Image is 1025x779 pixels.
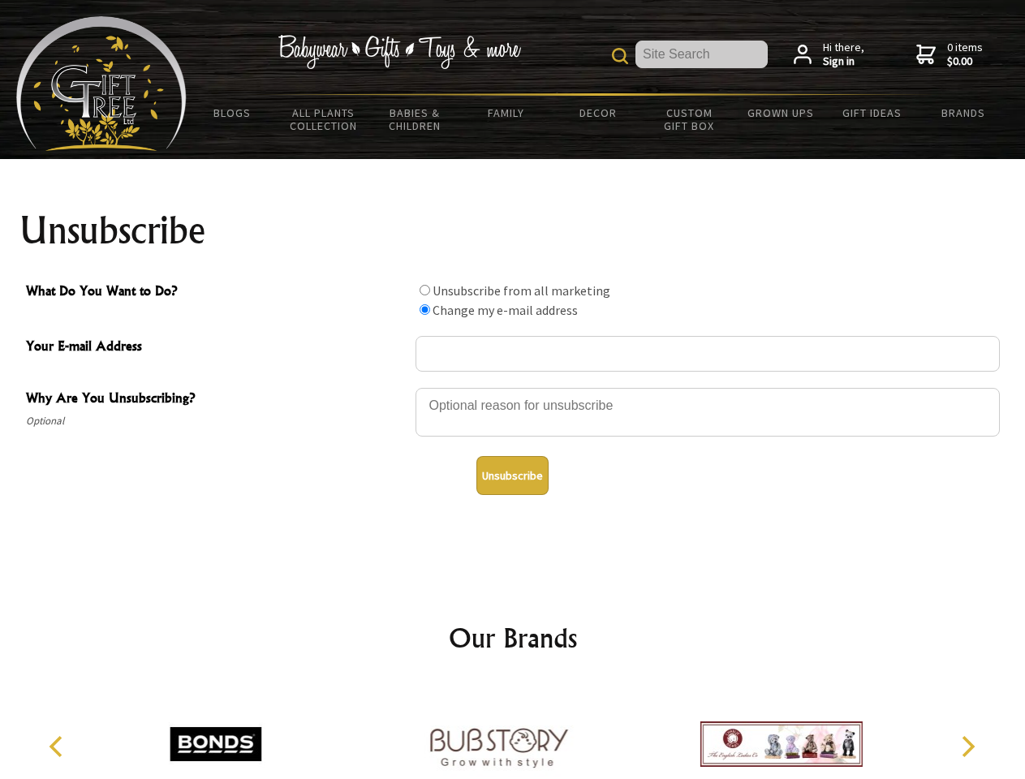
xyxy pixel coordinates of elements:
span: Hi there, [823,41,864,69]
input: What Do You Want to Do? [420,304,430,315]
a: Grown Ups [734,96,826,130]
img: Babywear - Gifts - Toys & more [278,35,521,69]
input: What Do You Want to Do? [420,285,430,295]
span: Optional [26,411,407,431]
a: All Plants Collection [278,96,370,143]
strong: Sign in [823,54,864,69]
input: Your E-mail Address [416,336,1000,372]
input: Site Search [635,41,768,68]
a: Custom Gift Box [644,96,735,143]
span: Your E-mail Address [26,336,407,359]
button: Unsubscribe [476,456,549,495]
a: Family [461,96,553,130]
strong: $0.00 [947,54,983,69]
a: Decor [552,96,644,130]
a: Brands [918,96,1010,130]
span: What Do You Want to Do? [26,281,407,304]
button: Next [950,729,985,764]
span: 0 items [947,40,983,69]
img: Babyware - Gifts - Toys and more... [16,16,187,151]
a: Hi there,Sign in [794,41,864,69]
a: BLOGS [187,96,278,130]
a: Babies & Children [369,96,461,143]
label: Unsubscribe from all marketing [433,282,610,299]
label: Change my e-mail address [433,302,578,318]
a: Gift Ideas [826,96,918,130]
span: Why Are You Unsubscribing? [26,388,407,411]
textarea: Why Are You Unsubscribing? [416,388,1000,437]
a: 0 items$0.00 [916,41,983,69]
h1: Unsubscribe [19,211,1006,250]
button: Previous [41,729,76,764]
h2: Our Brands [32,618,993,657]
img: product search [612,48,628,64]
